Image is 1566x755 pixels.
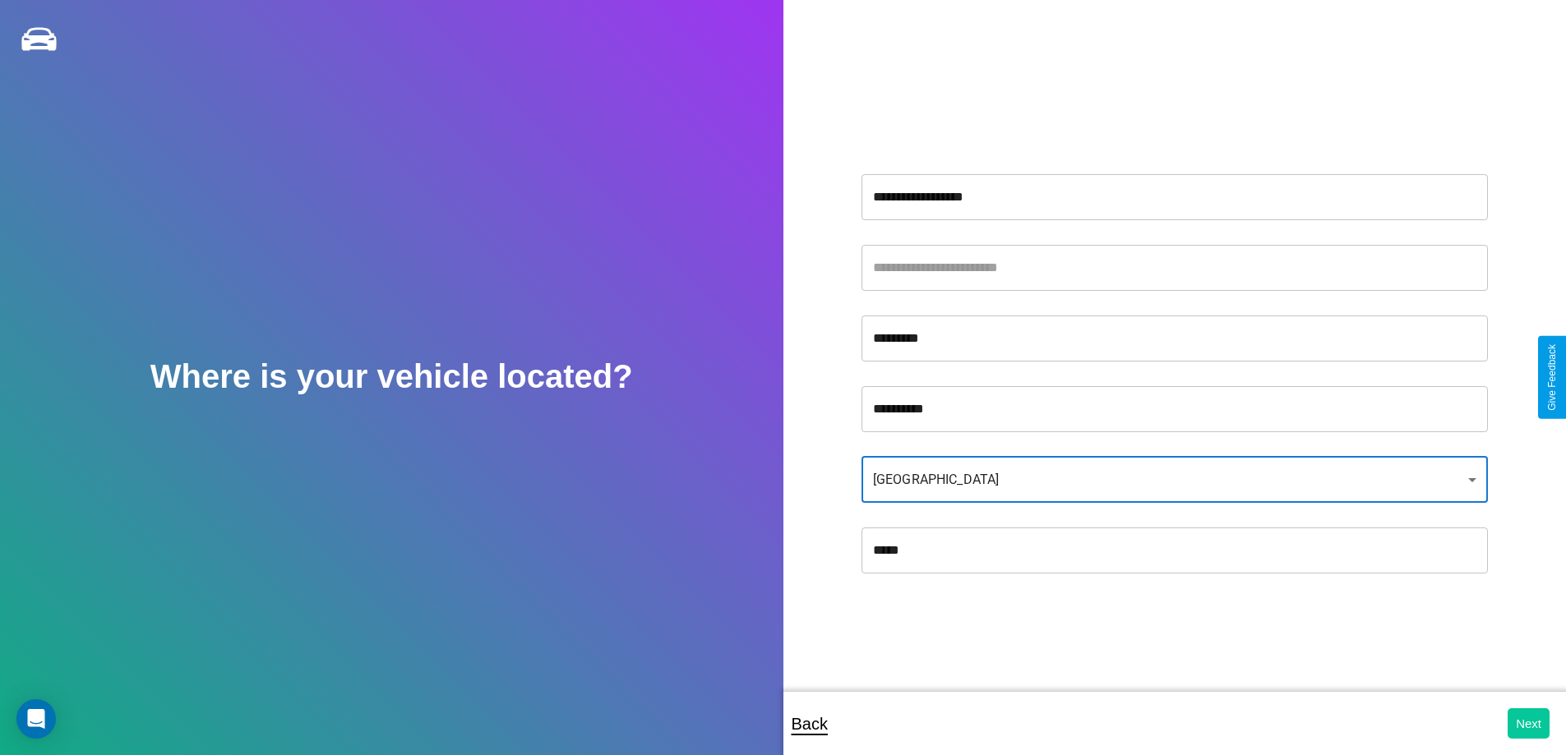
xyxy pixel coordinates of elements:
div: [GEOGRAPHIC_DATA] [862,457,1488,503]
h2: Where is your vehicle located? [150,358,633,395]
button: Next [1508,708,1550,739]
div: Give Feedback [1546,344,1558,411]
div: Open Intercom Messenger [16,699,56,739]
p: Back [792,709,828,739]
